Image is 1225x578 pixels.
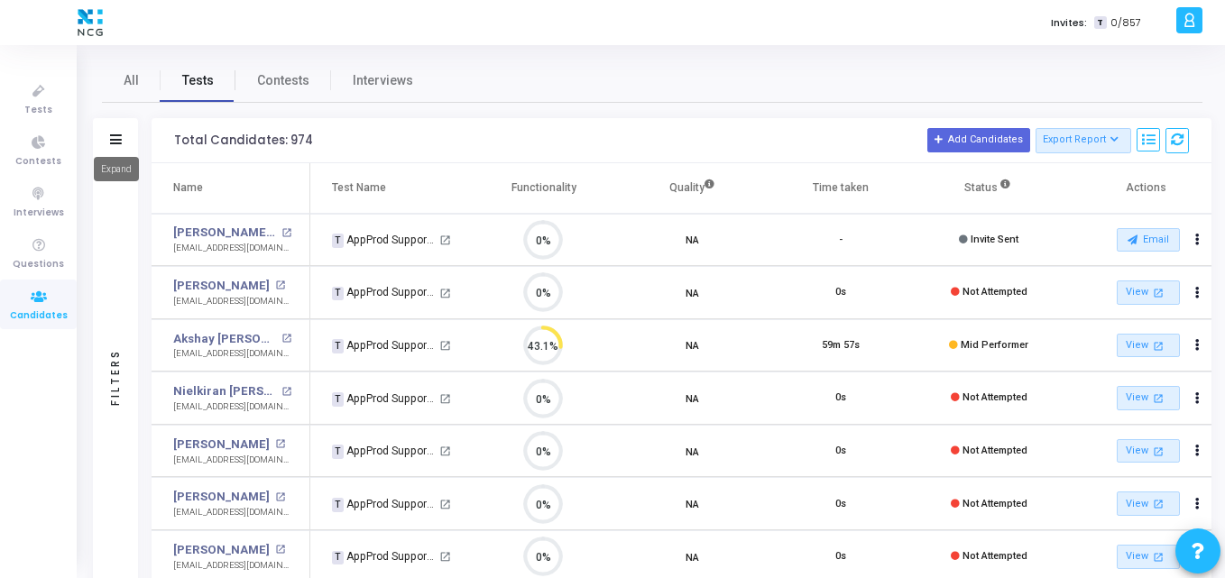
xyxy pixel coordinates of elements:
mat-icon: open_in_new [439,551,451,563]
mat-icon: open_in_new [439,445,451,457]
a: View [1117,491,1180,516]
span: Questions [13,257,64,272]
a: View [1117,280,1180,305]
span: T [332,551,344,565]
th: Test Name [310,163,469,214]
button: Actions [1184,227,1210,252]
div: AppProd Support_NCG_L3 [332,390,437,407]
div: [EMAIL_ADDRESS][DOMAIN_NAME] [173,559,291,573]
span: T [332,339,344,353]
button: Add Candidates [927,128,1030,151]
div: 59m 57s [822,338,860,353]
mat-icon: open_in_new [1150,496,1165,511]
mat-icon: open_in_new [275,492,285,502]
div: AppProd Support_NCG_L3 [332,284,437,300]
div: Name [173,178,203,197]
div: AppProd Support_NCG [332,232,437,248]
span: T [1094,16,1106,30]
mat-icon: open_in_new [439,499,451,510]
span: NA [686,442,699,460]
div: [EMAIL_ADDRESS][DOMAIN_NAME] [173,295,291,308]
div: [EMAIL_ADDRESS][DOMAIN_NAME] [173,506,291,519]
mat-icon: open_in_new [275,545,285,555]
label: Invites: [1051,15,1087,31]
a: [PERSON_NAME] [173,436,270,454]
span: NA [686,547,699,565]
mat-icon: open_in_new [1150,338,1165,353]
button: Actions [1184,491,1210,517]
div: [EMAIL_ADDRESS][DOMAIN_NAME] [173,400,291,414]
img: logo [73,5,107,41]
button: Export Report [1036,128,1132,153]
button: Actions [1184,333,1210,358]
div: [EMAIL_ADDRESS][DOMAIN_NAME] [173,242,291,255]
span: Interviews [14,206,64,221]
span: NA [686,231,699,249]
div: AppProd Support_NCG_L3 [332,496,437,512]
span: NA [686,390,699,408]
div: 0s [835,390,846,406]
a: View [1117,439,1180,463]
span: NA [686,283,699,301]
span: Not Attempted [962,445,1027,456]
mat-icon: open_in_new [439,393,451,405]
span: T [332,498,344,512]
button: Actions [1184,386,1210,411]
div: [EMAIL_ADDRESS][DOMAIN_NAME] [173,347,291,361]
div: AppProd Support_NCG_L3 [332,337,437,353]
div: 0s [835,444,846,459]
mat-icon: open_in_new [439,234,451,246]
span: Tests [182,71,214,90]
span: Not Attempted [962,286,1027,298]
button: Email [1117,228,1180,252]
mat-icon: open_in_new [281,387,291,397]
a: Nielkiran [PERSON_NAME] [173,382,277,400]
span: NA [686,495,699,513]
mat-icon: open_in_new [439,288,451,299]
div: 0s [835,285,846,300]
a: Akshay [PERSON_NAME] [173,330,277,348]
a: View [1117,334,1180,358]
mat-icon: open_in_new [275,439,285,449]
div: [EMAIL_ADDRESS][DOMAIN_NAME] [173,454,291,467]
span: Mid Performer [961,339,1028,351]
span: T [332,234,344,248]
a: [PERSON_NAME] [173,541,270,559]
span: Interviews [353,71,413,90]
span: Not Attempted [962,550,1027,562]
div: Time taken [813,178,869,197]
mat-icon: open_in_new [439,340,451,352]
div: - [839,233,843,248]
span: NA [686,336,699,354]
div: Expand [94,157,139,181]
th: Status [915,163,1064,214]
th: Quality [618,163,767,214]
mat-icon: open_in_new [1150,444,1165,459]
span: T [332,392,344,407]
mat-icon: open_in_new [1150,390,1165,406]
a: View [1117,386,1180,410]
span: T [332,287,344,301]
div: Total Candidates: 974 [174,133,313,148]
button: Actions [1184,280,1210,306]
mat-icon: open_in_new [281,334,291,344]
th: Actions [1064,163,1212,214]
mat-icon: open_in_new [275,280,285,290]
div: AppProd Support_NCG_L3 [332,443,437,459]
div: Filters [107,278,124,476]
span: Contests [15,154,61,170]
span: Candidates [10,308,68,324]
span: Contests [257,71,309,90]
span: Invite Sent [971,234,1018,245]
th: Functionality [470,163,619,214]
a: [PERSON_NAME] [173,277,270,295]
mat-icon: open_in_new [281,228,291,238]
button: Actions [1184,438,1210,463]
span: All [124,71,139,90]
a: View [1117,545,1180,569]
span: Tests [24,103,52,118]
span: Not Attempted [962,391,1027,403]
a: [PERSON_NAME] K V [173,224,277,242]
